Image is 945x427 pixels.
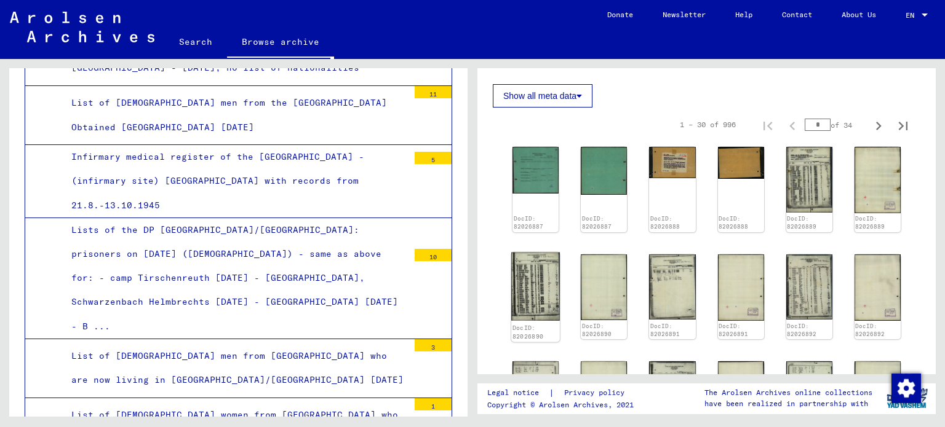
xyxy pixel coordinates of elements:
div: 3 [415,339,452,351]
img: 002.jpg [718,254,764,321]
div: 5 [415,152,452,164]
img: 001.jpg [649,147,695,178]
a: DocID: 82026889 [787,215,816,230]
div: List of [DEMOGRAPHIC_DATA] men from the [GEOGRAPHIC_DATA] Obtained [GEOGRAPHIC_DATA] [DATE] [62,91,409,139]
a: Browse archive [227,27,334,59]
img: 002.jpg [855,147,901,213]
button: Show all meta data [493,84,592,108]
img: 001.jpg [786,254,832,320]
span: EN [906,11,919,20]
div: 10 [415,249,452,261]
p: have been realized in partnership with [704,398,872,409]
img: 001.jpg [511,252,560,320]
a: DocID: 82026892 [787,323,816,338]
img: 002.jpg [581,147,627,195]
button: First page [756,112,780,137]
a: DocID: 82026887 [582,215,612,230]
a: DocID: 82026891 [650,323,680,338]
img: Arolsen_neg.svg [10,12,154,42]
a: Legal notice [487,386,549,399]
div: Infirmary medical register of the [GEOGRAPHIC_DATA] - (infirmary site) [GEOGRAPHIC_DATA] with rec... [62,145,409,217]
a: DocID: 82026890 [582,323,612,338]
p: Copyright © Arolsen Archives, 2021 [487,399,639,410]
img: yv_logo.png [884,383,930,413]
img: 001.jpg [786,147,832,213]
div: 1 [415,398,452,410]
div: List of [DEMOGRAPHIC_DATA] men from [GEOGRAPHIC_DATA] who are now living in [GEOGRAPHIC_DATA]/[GE... [62,344,409,392]
img: 002.jpg [855,361,901,427]
img: 002.jpg [581,254,627,321]
a: DocID: 82026888 [719,215,748,230]
a: Search [164,27,227,57]
div: 11 [415,86,452,98]
img: 002.jpg [855,254,901,321]
img: 001.jpg [512,147,559,194]
img: 002.jpg [718,147,764,179]
div: Change consent [891,373,920,402]
a: DocID: 82026887 [514,215,543,230]
a: DocID: 82026889 [855,215,885,230]
a: Privacy policy [554,386,639,399]
img: 001.jpg [649,254,695,320]
a: DocID: 82026891 [719,323,748,338]
a: DocID: 82026890 [512,324,543,340]
a: DocID: 82026888 [650,215,680,230]
img: 001.jpg [786,361,832,427]
button: Next page [866,112,891,137]
a: DocID: 82026892 [855,323,885,338]
img: Change consent [891,374,921,403]
img: 001.jpg [512,361,559,427]
div: 1 – 30 of 996 [680,119,736,130]
button: Last page [891,112,915,137]
div: Lists of the DP [GEOGRAPHIC_DATA]/[GEOGRAPHIC_DATA]: prisoners on [DATE] ([DEMOGRAPHIC_DATA]) - s... [62,218,409,339]
div: | [487,386,639,399]
button: Previous page [780,112,805,137]
div: of 34 [805,119,866,131]
p: The Arolsen Archives online collections [704,387,872,398]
